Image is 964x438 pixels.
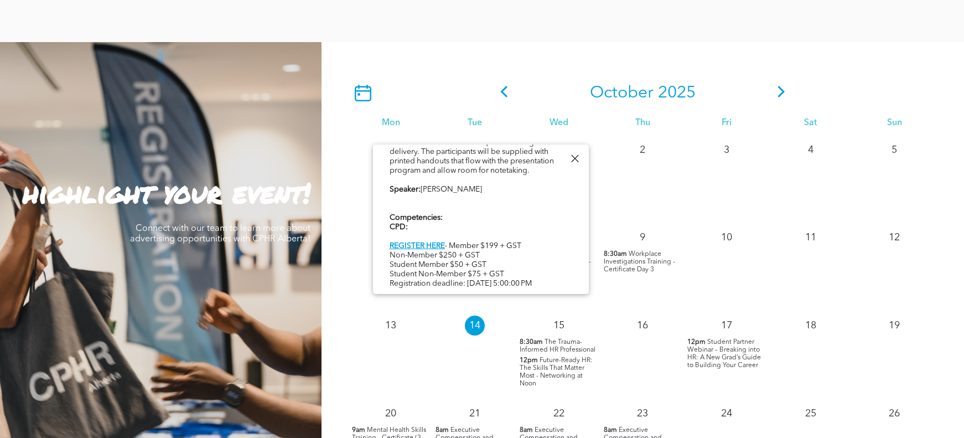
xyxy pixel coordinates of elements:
[549,316,569,336] p: 15
[801,404,821,424] p: 25
[884,140,904,160] p: 5
[520,163,589,185] span: Emotional Intelligence & Tools for Resilience
[685,118,769,128] div: Fri
[465,140,485,160] p: 30
[352,426,365,434] span: 9am
[633,140,652,160] p: 2
[520,339,595,353] span: The Trauma-Informed HR Professional
[390,242,445,250] a: REGISTER HERE
[717,316,737,336] p: 17
[390,185,421,193] b: Speaker:
[520,338,543,346] span: 8:30am
[633,316,652,336] p: 16
[717,404,737,424] p: 24
[23,173,310,212] strong: highlight your event!
[717,140,737,160] p: 3
[884,228,904,248] p: 12
[517,118,601,128] div: Wed
[390,223,408,231] b: CPD:
[390,214,443,221] b: Competencies:
[769,118,853,128] div: Sat
[520,357,593,387] span: Future-Ready HR: The Skills That Matter Most - Networking at Noon
[549,404,569,424] p: 22
[601,118,685,128] div: Thu
[381,316,401,336] p: 13
[465,316,485,336] p: 14
[604,426,617,434] span: 8am
[717,228,737,248] p: 10
[801,316,821,336] p: 18
[633,404,652,424] p: 23
[465,404,485,424] p: 21
[349,118,433,128] div: Mon
[884,316,904,336] p: 19
[520,357,538,364] span: 12pm
[801,228,821,248] p: 11
[687,339,761,369] span: Student Partner Webinar – Breaking into HR: A New Grad’s Guide to Building Your Career
[801,140,821,160] p: 4
[604,251,675,273] span: Workplace Investigations Training - Certificate Day 3
[549,140,569,160] p: 1
[520,426,533,434] span: 8am
[687,338,706,346] span: 12pm
[590,85,654,101] span: October
[884,404,904,424] p: 26
[633,228,652,248] p: 9
[658,85,696,101] span: 2025
[604,250,627,258] span: 8:30am
[381,140,401,160] p: 29
[381,404,401,424] p: 20
[436,426,449,434] span: 8am
[433,118,517,128] div: Tue
[852,118,936,128] div: Sun
[130,224,310,244] span: Connect with our team to learn more about advertising opportunities with CPHR Alberta!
